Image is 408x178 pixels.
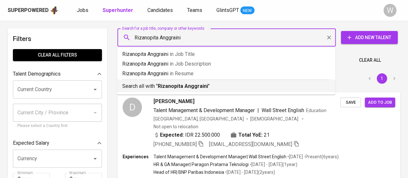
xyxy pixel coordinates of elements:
span: in Job Description [170,61,211,67]
p: • [DATE] - [DATE] ( 2 years ) [224,169,275,175]
span: GlintsGPT [216,7,239,13]
span: in Resume [170,70,194,77]
span: in Job Title [170,51,195,57]
span: Jobs [77,7,88,13]
a: Jobs [77,6,90,15]
b: Expected: [160,131,184,139]
a: Candidates [147,6,174,15]
span: Save [343,99,358,106]
button: Add New Talent [341,31,398,44]
a: Teams [187,6,204,15]
p: HR & GA Manager | Paragon Pratama Teknologi [154,161,249,168]
span: Add New Talent [346,34,393,42]
img: app logo [50,5,59,15]
div: Expected Salary [13,137,102,150]
button: Open [91,154,100,163]
p: Talent Management & Development Manager | Wall Street English [154,153,286,160]
p: • [DATE] - Present ( 6 years ) [286,153,339,160]
a: Superhunter [103,6,134,15]
span: Candidates [147,7,173,13]
div: Talent Demographics [13,68,102,80]
span: Clear All [359,56,381,64]
p: Talent Demographics [13,70,61,78]
span: | [257,107,259,114]
p: Rizanopita Anggraini [122,50,330,58]
b: Total YoE: [238,131,263,139]
button: Clear All filters [13,49,102,61]
span: [EMAIL_ADDRESS][DOMAIN_NAME] [209,141,292,147]
nav: pagination navigation [363,73,400,84]
span: NEW [240,7,254,14]
span: [PHONE_NUMBER] [154,141,197,147]
p: Not open to relocation [154,123,198,130]
p: Rizanopita Anggraini [122,60,330,68]
span: 21 [264,131,270,139]
button: Open [91,85,100,94]
button: Clear [324,33,333,42]
b: Superhunter [103,7,133,13]
div: W [383,4,396,17]
span: Add to job [368,99,392,106]
a: GlintsGPT NEW [216,6,254,15]
button: Add to job [365,98,395,108]
span: Teams [187,7,202,13]
p: Head of HR | BNP Paribas Indonesia [154,169,224,175]
span: [PERSON_NAME] [154,98,194,105]
p: Rizanopita Anggraini [122,70,330,78]
p: Search all with " " [122,82,330,90]
p: • [DATE] - [DATE] ( 1 year ) [249,161,297,168]
span: Education [306,108,326,113]
div: D [123,98,142,117]
span: Clear All filters [18,51,97,59]
button: Clear All [356,54,383,66]
h6: Filters [13,34,102,44]
button: Save [340,98,361,108]
p: Experiences [123,153,154,160]
div: Superpowered [8,7,49,14]
div: IDR 22.500.000 [154,131,220,139]
div: [GEOGRAPHIC_DATA], [GEOGRAPHIC_DATA] [154,116,244,122]
span: Talent Management & Development Manager [154,107,255,113]
span: [DEMOGRAPHIC_DATA] [250,116,299,122]
span: Wall Street English [262,107,304,113]
button: page 1 [377,73,387,84]
p: Expected Salary [13,139,49,147]
p: Please select a Country first [17,123,97,129]
a: Superpoweredapp logo [8,5,59,15]
b: Rizanopita Anggraini [158,83,208,89]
